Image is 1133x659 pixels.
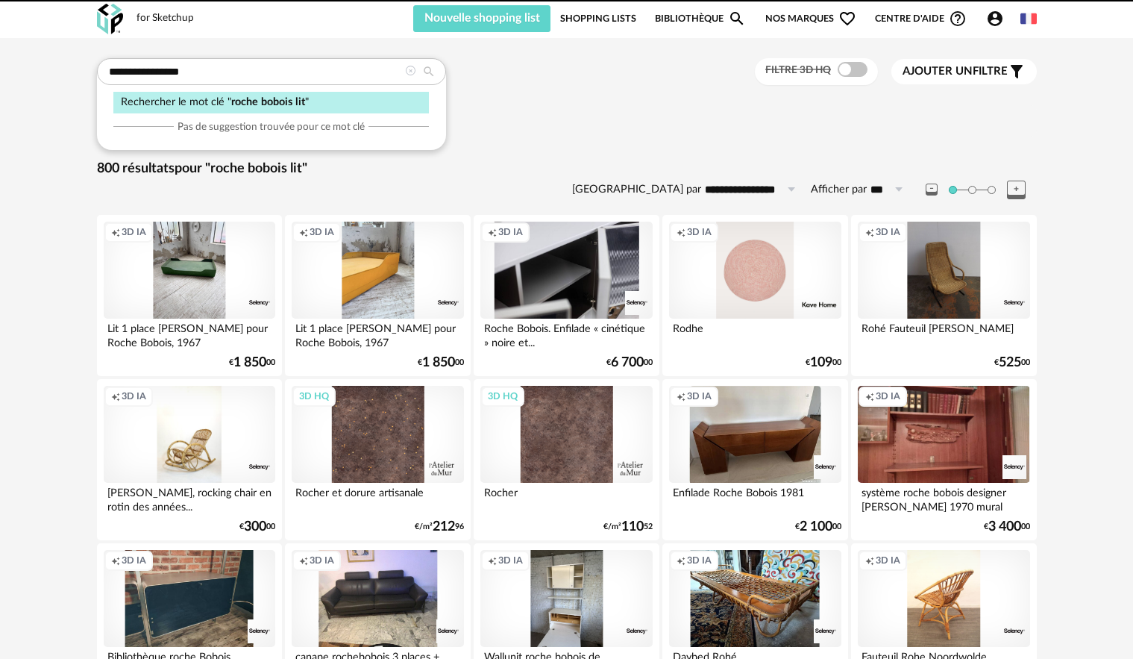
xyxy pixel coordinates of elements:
[662,379,847,540] a: Creation icon 3D IA Enfilade Roche Bobois 1981 €2 10000
[687,226,712,238] span: 3D IA
[122,226,146,238] span: 3D IA
[422,357,455,368] span: 1 850
[474,379,659,540] a: 3D HQ Rocher €/m²11052
[903,64,1008,79] span: filtre
[865,226,874,238] span: Creation icon
[480,319,652,349] div: Roche Bobois. Enfilade « cinétique » noire et...
[606,357,653,368] div: € 00
[810,357,832,368] span: 109
[677,555,685,566] span: Creation icon
[986,10,1004,28] span: Account Circle icon
[97,160,1037,178] div: 800 résultats
[865,555,874,566] span: Creation icon
[285,215,470,376] a: Creation icon 3D IA Lit 1 place [PERSON_NAME] pour Roche Bobois, 1967 €1 85000
[949,10,967,28] span: Help Circle Outline icon
[677,390,685,402] span: Creation icon
[986,10,1011,28] span: Account Circle icon
[481,387,524,406] div: 3D HQ
[498,555,523,566] span: 3D IA
[229,357,275,368] div: € 00
[299,555,308,566] span: Creation icon
[687,390,712,402] span: 3D IA
[728,10,746,28] span: Magnify icon
[1020,10,1037,27] img: fr
[655,5,746,32] a: BibliothèqueMagnify icon
[292,483,463,513] div: Rocher et dorure artisanale
[424,12,540,24] span: Nouvelle shopping list
[876,226,900,238] span: 3D IA
[415,522,464,532] div: €/m² 96
[800,522,832,532] span: 2 100
[122,390,146,402] span: 3D IA
[858,483,1029,513] div: système roche bobois designer [PERSON_NAME] 1970 mural
[603,522,653,532] div: €/m² 52
[113,92,429,113] div: Rechercher le mot clé " "
[677,226,685,238] span: Creation icon
[239,522,275,532] div: € 00
[413,5,551,32] button: Nouvelle shopping list
[480,483,652,513] div: Rocher
[611,357,644,368] span: 6 700
[111,555,120,566] span: Creation icon
[488,226,497,238] span: Creation icon
[806,357,841,368] div: € 00
[669,483,841,513] div: Enfilade Roche Bobois 1981
[795,522,841,532] div: € 00
[994,357,1030,368] div: € 00
[903,66,973,77] span: Ajouter un
[765,65,831,75] span: Filtre 3D HQ
[572,183,701,197] label: [GEOGRAPHIC_DATA] par
[97,215,282,376] a: Creation icon 3D IA Lit 1 place [PERSON_NAME] pour Roche Bobois, 1967 €1 85000
[474,215,659,376] a: Creation icon 3D IA Roche Bobois. Enfilade « cinétique » noire et... €6 70000
[310,226,334,238] span: 3D IA
[292,319,463,349] div: Lit 1 place [PERSON_NAME] pour Roche Bobois, 1967
[621,522,644,532] span: 110
[851,379,1036,540] a: Creation icon 3D IA système roche bobois designer [PERSON_NAME] 1970 mural €3 40000
[876,390,900,402] span: 3D IA
[104,483,275,513] div: [PERSON_NAME], rocking chair en rotin des années...
[560,5,636,32] a: Shopping Lists
[310,555,334,566] span: 3D IA
[178,120,365,134] span: Pas de suggestion trouvée pour ce mot clé
[999,357,1021,368] span: 525
[876,555,900,566] span: 3D IA
[875,10,967,28] span: Centre d'aideHelp Circle Outline icon
[488,555,497,566] span: Creation icon
[111,390,120,402] span: Creation icon
[851,215,1036,376] a: Creation icon 3D IA Rohé Fauteuil [PERSON_NAME] €52500
[838,10,856,28] span: Heart Outline icon
[433,522,455,532] span: 212
[687,555,712,566] span: 3D IA
[669,319,841,349] div: Rodhe
[418,357,464,368] div: € 00
[244,522,266,532] span: 300
[233,357,266,368] span: 1 850
[285,379,470,540] a: 3D HQ Rocher et dorure artisanale €/m²21296
[765,5,856,32] span: Nos marques
[1008,63,1026,81] span: Filter icon
[122,555,146,566] span: 3D IA
[662,215,847,376] a: Creation icon 3D IA Rodhe €10900
[136,12,194,25] div: for Sketchup
[97,379,282,540] a: Creation icon 3D IA [PERSON_NAME], rocking chair en rotin des années... €30000
[984,522,1030,532] div: € 00
[299,226,308,238] span: Creation icon
[292,387,336,406] div: 3D HQ
[891,59,1037,84] button: Ajouter unfiltre Filter icon
[104,319,275,349] div: Lit 1 place [PERSON_NAME] pour Roche Bobois, 1967
[97,4,123,34] img: OXP
[988,522,1021,532] span: 3 400
[498,226,523,238] span: 3D IA
[231,96,305,107] span: roche bobois lit
[175,162,307,175] span: pour "roche bobois lit"
[858,319,1029,349] div: Rohé Fauteuil [PERSON_NAME]
[811,183,867,197] label: Afficher par
[865,390,874,402] span: Creation icon
[111,226,120,238] span: Creation icon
